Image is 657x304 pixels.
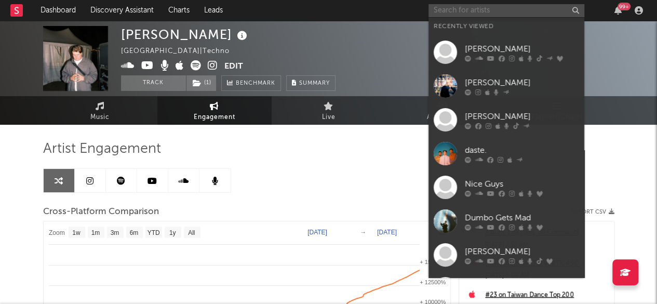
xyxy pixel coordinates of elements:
[465,43,579,55] div: [PERSON_NAME]
[485,258,609,270] a: [PERSON_NAME] @ VERTX, RSO [GEOGRAPHIC_DATA] | [DATE]
[428,137,584,170] a: daste.
[485,227,609,239] a: Album: 1.8k Likes, 30 Comments
[272,96,386,125] a: Live
[194,111,235,124] span: Engagement
[465,212,579,224] div: Dumbo Gets Mad
[286,75,336,91] button: Summary
[224,60,243,73] button: Edit
[236,77,275,90] span: Benchmark
[72,229,81,236] text: 1w
[485,289,609,301] a: #23 on Taiwan Dance Top 200
[121,26,250,43] div: [PERSON_NAME]
[386,96,500,125] a: Audience
[186,75,217,91] span: ( 1 )
[147,229,159,236] text: YTD
[43,143,161,155] span: Artist Engagement
[618,3,631,10] div: 99 +
[465,245,579,258] div: [PERSON_NAME]
[43,206,159,218] span: Cross-Platform Comparison
[110,229,119,236] text: 3m
[420,279,446,285] text: + 12500%
[428,238,584,272] a: [PERSON_NAME]
[129,229,138,236] text: 6m
[428,103,584,137] a: [PERSON_NAME]
[169,229,176,236] text: 1y
[43,96,157,125] a: Music
[91,229,100,236] text: 1m
[434,20,579,33] div: Recently Viewed
[121,45,242,58] div: [GEOGRAPHIC_DATA] | Techno
[428,170,584,204] a: Nice Guys
[428,35,584,69] a: [PERSON_NAME]
[307,229,327,236] text: [DATE]
[614,6,622,15] button: 99+
[157,96,272,125] a: Engagement
[428,204,584,238] a: Dumbo Gets Mad
[465,178,579,190] div: Nice Guys
[428,4,584,17] input: Search for artists
[420,259,446,265] text: + 15000%
[49,229,65,236] text: Zoom
[485,239,609,252] div: [DATE] 7:52 AM
[377,229,397,236] text: [DATE]
[465,144,579,156] div: daste.
[322,111,336,124] span: Live
[121,75,186,91] button: Track
[221,75,281,91] a: Benchmark
[90,111,110,124] span: Music
[485,270,609,283] div: [DATE] 3:08 AM
[186,75,216,91] button: (1)
[188,229,195,236] text: All
[465,76,579,89] div: [PERSON_NAME]
[465,110,579,123] div: [PERSON_NAME]
[360,229,366,236] text: →
[299,81,330,86] span: Summary
[427,111,459,124] span: Audience
[571,209,614,215] button: Export CSV
[428,69,584,103] a: [PERSON_NAME]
